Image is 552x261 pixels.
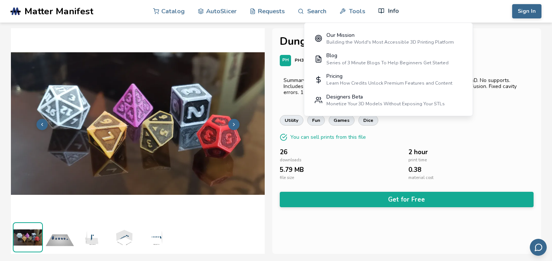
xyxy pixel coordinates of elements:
a: PricingLearn How Credits Unlock Premium Features and Content [309,69,467,90]
span: downloads [280,158,301,163]
img: 1_3D_Dimensions [77,222,107,252]
img: 1_Print_Preview [45,222,75,252]
p: PH3DCreations_ [295,56,329,64]
button: Sign In [512,4,541,18]
span: 5.79 MB [280,166,304,173]
h1: Dungeons and Dragons Dice Set [280,36,534,47]
img: 1_3D_Dimensions [109,222,139,252]
a: dice [358,115,378,126]
div: Our Mission [326,32,454,38]
span: material cost [408,176,434,181]
a: Designers BetaMonetize Your 3D Models Without Exposing Your STLs [309,90,467,111]
button: Get for Free [280,192,534,207]
a: Our MissionBuilding the World's Most Accessible 3D Printing Platform [309,28,467,49]
div: Learn How Credits Unlock Premium Features and Content [326,80,452,86]
span: PH [282,58,289,63]
span: Matter Manifest [24,6,93,17]
div: Summary Dungeons & Dragons Dice Set These are the dice needed to play D&D. No supports. Includes ... [284,77,530,96]
a: fun [307,115,325,126]
span: 26 [280,149,287,156]
span: print time [408,158,427,163]
button: Send feedback via email [530,239,547,256]
span: file size [280,176,294,181]
a: games [329,115,355,126]
p: You can sell prints from this file [290,133,366,141]
div: Pricing [326,73,452,79]
a: utility [280,115,303,126]
a: BlogSeries of 3 Minute Blogs To Help Beginners Get Started [309,49,467,70]
div: Designers Beta [326,94,445,100]
div: Monetize Your 3D Models Without Exposing Your STLs [326,101,445,106]
span: 2 hour [408,149,428,156]
img: 1_3D_Dimensions [141,222,171,252]
div: Blog [326,53,449,59]
div: Series of 3 Minute Blogs To Help Beginners Get Started [326,60,449,65]
span: 0.38 [408,166,421,173]
div: Building the World's Most Accessible 3D Printing Platform [326,39,454,45]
